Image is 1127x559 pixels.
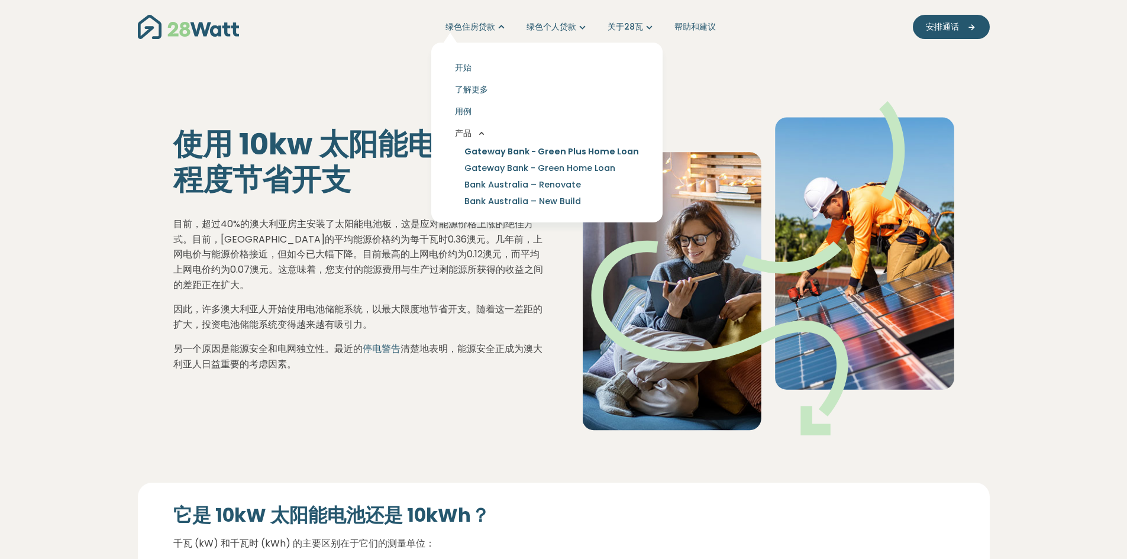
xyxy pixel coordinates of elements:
nav: 主导航 [138,12,990,42]
font: 安排通话 [926,21,959,33]
font: 目前，超过40%的澳大利亚房主安装了太阳能电池板，这是应对能源价格上涨的绝佳方式。目前，[GEOGRAPHIC_DATA]的平均能源价格约为每千瓦时0.36澳元。几年前，上网电价与能源价格接近，... [173,217,543,291]
button: 产品 [441,122,653,144]
font: 用例 [455,105,472,117]
font: 千瓦 (kW) 和千瓦时 (kWh) 的主要区别在于它们的测量单位： [173,537,435,550]
div: 聊天小组件 [1068,502,1127,559]
a: 帮助和建议 [674,21,716,33]
font: 了解更多 [455,83,488,95]
font: 使用 10kw 太阳能电池最大程度节省开支 [173,123,526,201]
a: 停电警告 [363,342,401,356]
font: 开始 [455,62,472,73]
a: Bank Australia – New Build [450,193,595,209]
button: 安排通话 [913,15,990,39]
iframe: Chat Widget [1068,502,1127,559]
a: 用例 [441,101,653,122]
a: 了解更多 [441,79,653,101]
font: 它是 10kW 太阳能电池还是 10kWh？ [173,502,490,528]
a: Gateway Bank - Green Home Loan [450,160,629,176]
a: 开始 [441,57,653,79]
font: 另一个原因是能源安全和电网独立性。最近的 [173,342,363,356]
img: 28瓦 [138,15,239,39]
a: Bank Australia – Renovate [450,176,595,193]
font: 关于28瓦 [608,21,643,33]
font: 因此，许多澳大利亚人开始使用电池储能系统，以最大限度地节省开支。随着这一差距的扩大，投资电池储能系统变得越来越有吸引力。 [173,302,542,331]
font: 绿色个人贷款 [527,21,576,33]
font: 绿色住房贷款 [445,21,495,33]
a: Gateway Bank - Green Plus Home Loan [450,143,653,160]
font: 产品 [455,127,472,139]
